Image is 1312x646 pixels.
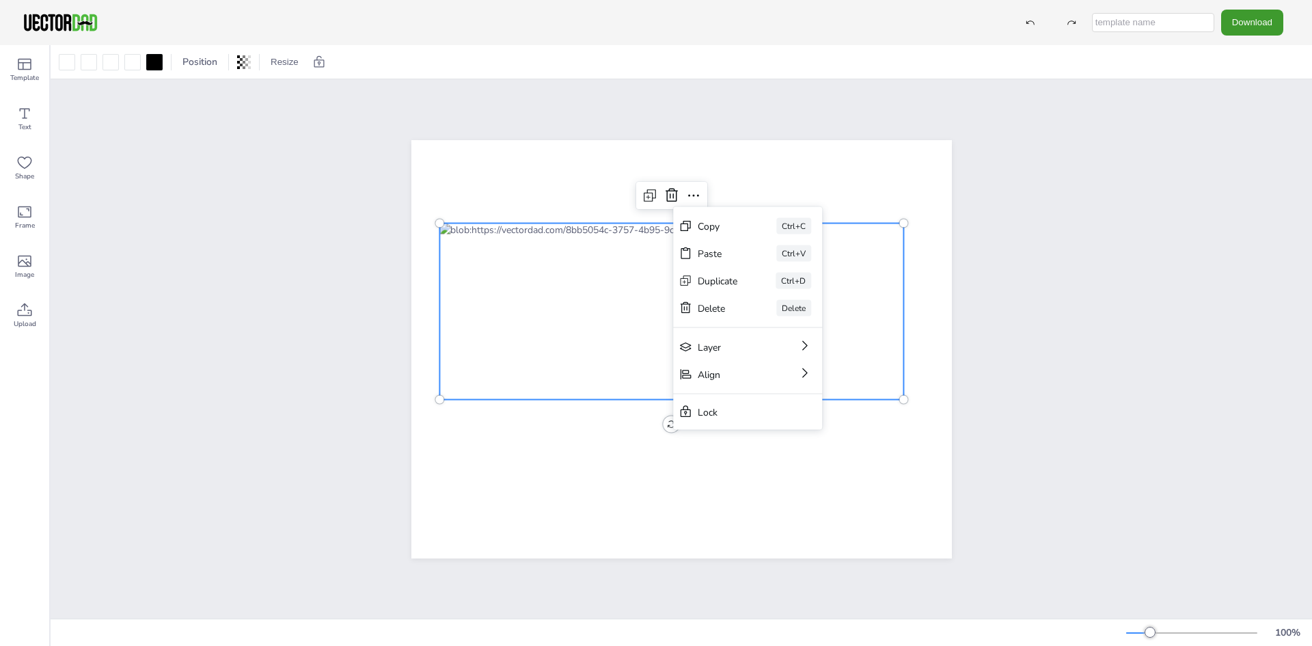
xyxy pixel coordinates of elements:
[1221,10,1283,35] button: Download
[776,300,811,317] div: Delete
[18,122,31,133] span: Text
[10,72,39,83] span: Template
[22,12,99,33] img: VectorDad-1.png
[698,219,738,232] div: Copy
[776,218,811,234] div: Ctrl+C
[15,171,34,182] span: Shape
[698,405,778,418] div: Lock
[776,245,811,262] div: Ctrl+V
[15,269,34,280] span: Image
[1092,13,1214,32] input: template name
[698,368,759,381] div: Align
[180,55,220,68] span: Position
[1271,626,1304,639] div: 100 %
[698,247,738,260] div: Paste
[15,220,35,231] span: Frame
[698,274,737,287] div: Duplicate
[14,319,36,329] span: Upload
[698,301,738,314] div: Delete
[265,51,304,73] button: Resize
[776,273,811,289] div: Ctrl+D
[698,340,759,353] div: Layer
